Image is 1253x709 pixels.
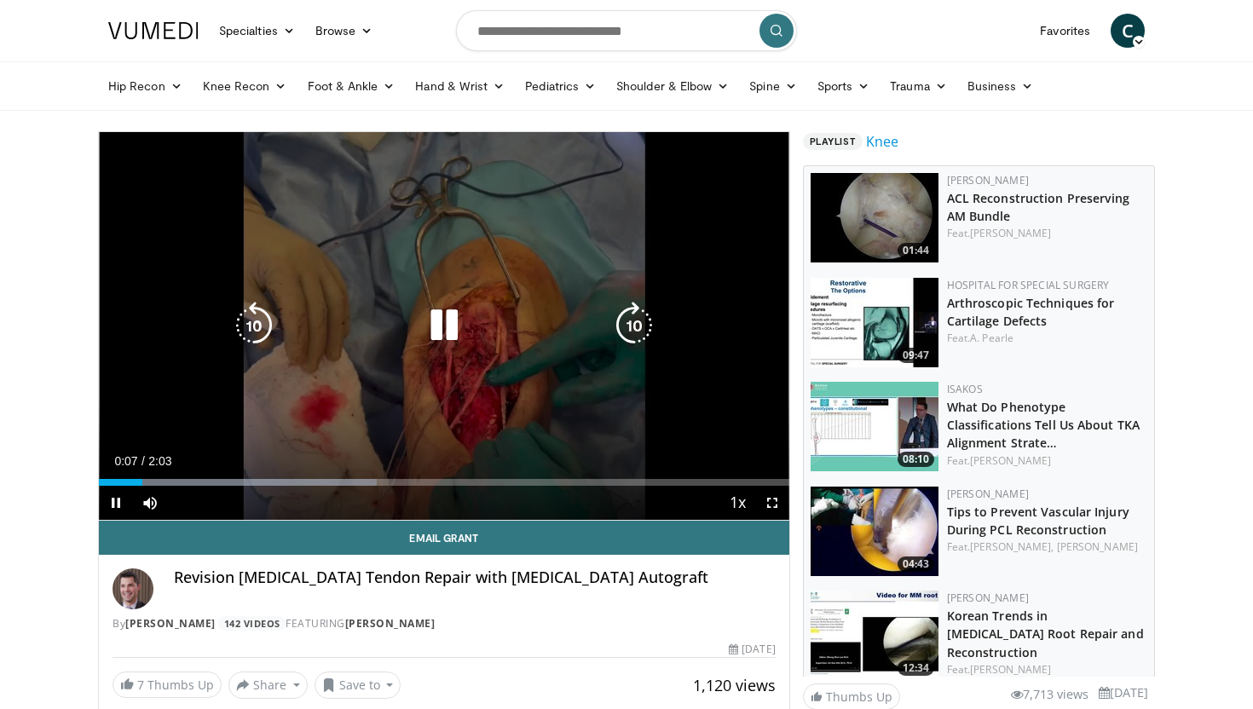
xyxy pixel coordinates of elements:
[228,672,308,699] button: Share
[99,521,789,555] a: Email Grant
[141,454,145,468] span: /
[193,69,297,103] a: Knee Recon
[125,616,216,631] a: [PERSON_NAME]
[99,479,789,486] div: Progress Bar
[811,173,938,262] img: 7b60eb76-c310-45f1-898b-3f41f4878cd0.150x105_q85_crop-smart_upscale.jpg
[970,539,1054,554] a: [PERSON_NAME],
[755,486,789,520] button: Fullscreen
[315,672,401,699] button: Save to
[947,608,1144,660] a: Korean Trends in [MEDICAL_DATA] Root Repair and Reconstruction
[721,486,755,520] button: Playback Rate
[729,642,775,657] div: [DATE]
[947,399,1140,451] a: What Do Phenotype Classifications Tell Us About TKA Alignment Strate…
[811,382,938,471] a: 08:10
[811,591,938,680] img: 82f01733-ef7d-4ce7-8005-5c7f6b28c860.150x105_q85_crop-smart_upscale.jpg
[947,295,1115,329] a: Arthroscopic Techniques for Cartilage Defects
[345,616,436,631] a: [PERSON_NAME]
[947,487,1029,501] a: [PERSON_NAME]
[898,556,934,572] span: 04:43
[970,453,1051,468] a: [PERSON_NAME]
[133,486,167,520] button: Mute
[807,69,881,103] a: Sports
[108,22,199,39] img: VuMedi Logo
[1111,14,1145,48] a: C
[947,226,1147,241] div: Feat.
[739,69,806,103] a: Spine
[113,568,153,609] img: Avatar
[99,132,789,521] video-js: Video Player
[803,133,863,150] span: Playlist
[811,487,938,576] a: 04:43
[515,69,606,103] a: Pediatrics
[970,226,1051,240] a: [PERSON_NAME]
[947,190,1130,224] a: ACL Reconstruction Preserving AM Bundle
[947,591,1029,605] a: [PERSON_NAME]
[113,616,776,631] div: By FEATURING
[947,382,983,396] a: ISAKOS
[880,69,957,103] a: Trauma
[898,243,934,258] span: 01:44
[811,173,938,262] a: 01:44
[114,454,137,468] span: 0:07
[693,675,776,695] span: 1,120 views
[174,568,776,587] h4: Revision [MEDICAL_DATA] Tendon Repair with [MEDICAL_DATA] Autograft
[811,382,938,471] img: 5b6cf72d-b1b3-4a5e-b48f-095f98c65f63.150x105_q85_crop-smart_upscale.jpg
[99,486,133,520] button: Pause
[209,14,305,48] a: Specialties
[113,672,222,698] a: 7 Thumbs Up
[1030,14,1100,48] a: Favorites
[606,69,739,103] a: Shoulder & Elbow
[898,348,934,363] span: 09:47
[811,278,938,367] a: 09:47
[98,69,193,103] a: Hip Recon
[405,69,515,103] a: Hand & Wrist
[811,487,938,576] img: 03ba07b3-c3bf-45ca-b578-43863bbc294b.150x105_q85_crop-smart_upscale.jpg
[1011,685,1088,704] li: 7,713 views
[218,616,286,631] a: 142 Videos
[137,677,144,693] span: 7
[297,69,406,103] a: Foot & Ankle
[148,454,171,468] span: 2:03
[947,662,1147,677] div: Feat.
[898,660,934,676] span: 12:34
[947,331,1147,346] div: Feat.
[947,173,1029,187] a: [PERSON_NAME]
[947,453,1147,469] div: Feat.
[957,69,1044,103] a: Business
[305,14,384,48] a: Browse
[811,278,938,367] img: e219f541-b456-4cbc-ade1-aa0b59c67291.150x105_q85_crop-smart_upscale.jpg
[947,539,1147,555] div: Feat.
[811,591,938,680] a: 12:34
[970,331,1013,345] a: A. Pearle
[456,10,797,51] input: Search topics, interventions
[1057,539,1138,554] a: [PERSON_NAME]
[866,131,898,152] a: Knee
[898,452,934,467] span: 08:10
[947,504,1129,538] a: Tips to Prevent Vascular Injury During PCL Reconstruction
[947,278,1110,292] a: Hospital for Special Surgery
[970,662,1051,677] a: [PERSON_NAME]
[1099,683,1148,702] li: [DATE]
